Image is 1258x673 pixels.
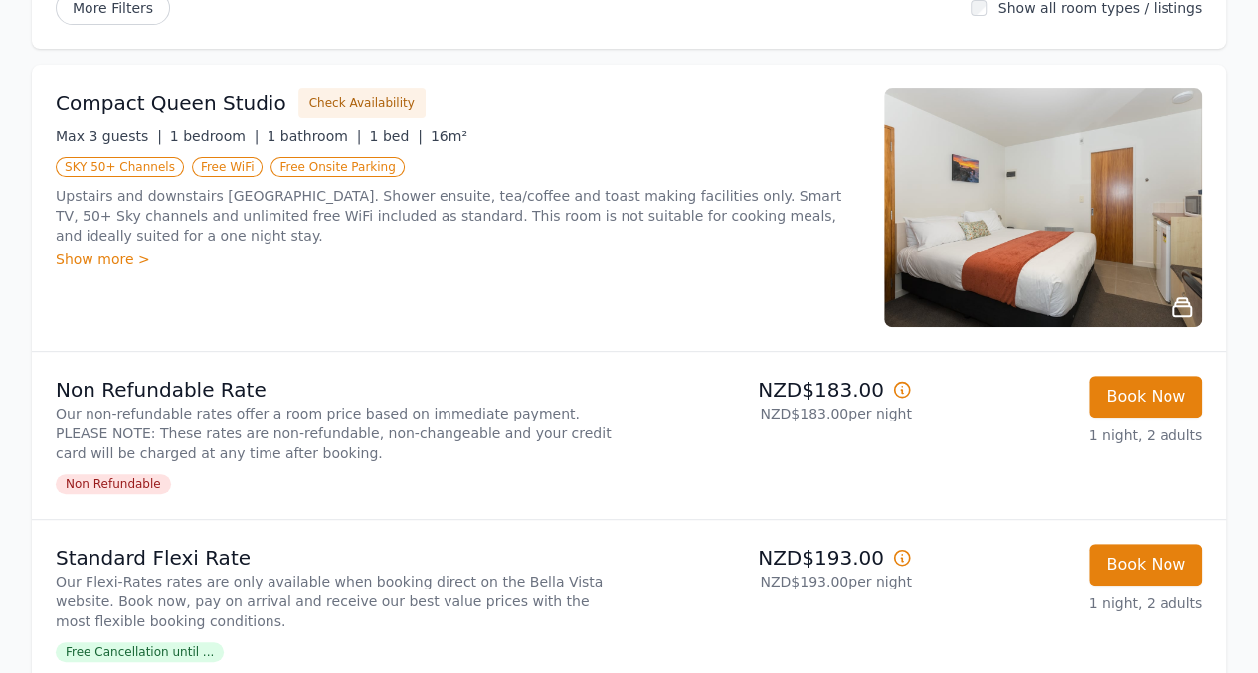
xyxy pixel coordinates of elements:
button: Book Now [1089,544,1202,586]
p: NZD$193.00 [637,544,912,572]
span: 1 bedroom | [170,128,260,144]
p: Our non-refundable rates offer a room price based on immediate payment. PLEASE NOTE: These rates ... [56,404,622,463]
p: Our Flexi-Rates rates are only available when booking direct on the Bella Vista website. Book now... [56,572,622,631]
h3: Compact Queen Studio [56,89,286,117]
p: 1 night, 2 adults [928,593,1202,613]
span: Free WiFi [192,157,264,177]
p: NZD$193.00 per night [637,572,912,591]
button: Check Availability [298,88,426,118]
p: 1 night, 2 adults [928,425,1202,445]
span: SKY 50+ Channels [56,157,184,177]
button: Book Now [1089,376,1202,418]
span: 1 bed | [369,128,422,144]
div: Show more > [56,250,860,269]
p: NZD$183.00 [637,376,912,404]
span: Non Refundable [56,474,171,494]
span: 1 bathroom | [267,128,361,144]
p: Non Refundable Rate [56,376,622,404]
span: Free Cancellation until ... [56,642,224,662]
span: Max 3 guests | [56,128,162,144]
p: Upstairs and downstairs [GEOGRAPHIC_DATA]. Shower ensuite, tea/coffee and toast making facilities... [56,186,860,246]
span: 16m² [431,128,467,144]
p: Standard Flexi Rate [56,544,622,572]
span: Free Onsite Parking [270,157,404,177]
p: NZD$183.00 per night [637,404,912,423]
